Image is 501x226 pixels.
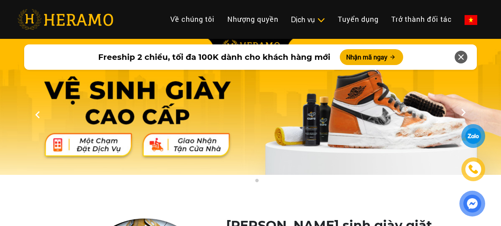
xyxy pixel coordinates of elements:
[463,159,484,180] a: phone-icon
[241,178,249,186] button: 1
[469,165,478,174] img: phone-icon
[17,9,113,30] img: heramo-logo.png
[331,11,385,28] a: Tuyển dụng
[317,16,325,24] img: subToggleIcon
[340,49,403,65] button: Nhận mã ngay
[98,51,330,63] span: Freeship 2 chiều, tối đa 100K dành cho khách hàng mới
[164,11,221,28] a: Về chúng tôi
[385,11,458,28] a: Trở thành đối tác
[221,11,285,28] a: Nhượng quyền
[465,15,477,25] img: vn-flag.png
[291,14,325,25] div: Dịch vụ
[253,178,261,186] button: 2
